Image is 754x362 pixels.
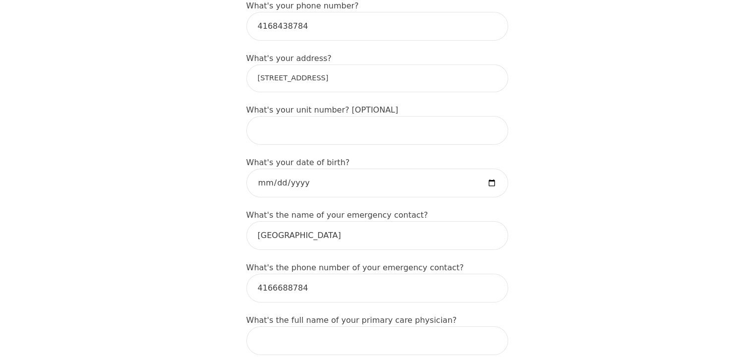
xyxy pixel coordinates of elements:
[246,1,359,10] label: What's your phone number?
[246,54,332,63] label: What's your address?
[246,169,508,197] input: Date of Birth
[246,263,464,272] label: What's the phone number of your emergency contact?
[246,105,399,115] label: What's your unit number? [OPTIONAL]
[246,315,457,325] label: What's the full name of your primary care physician?
[246,210,428,220] label: What's the name of your emergency contact?
[246,158,350,167] label: What's your date of birth?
